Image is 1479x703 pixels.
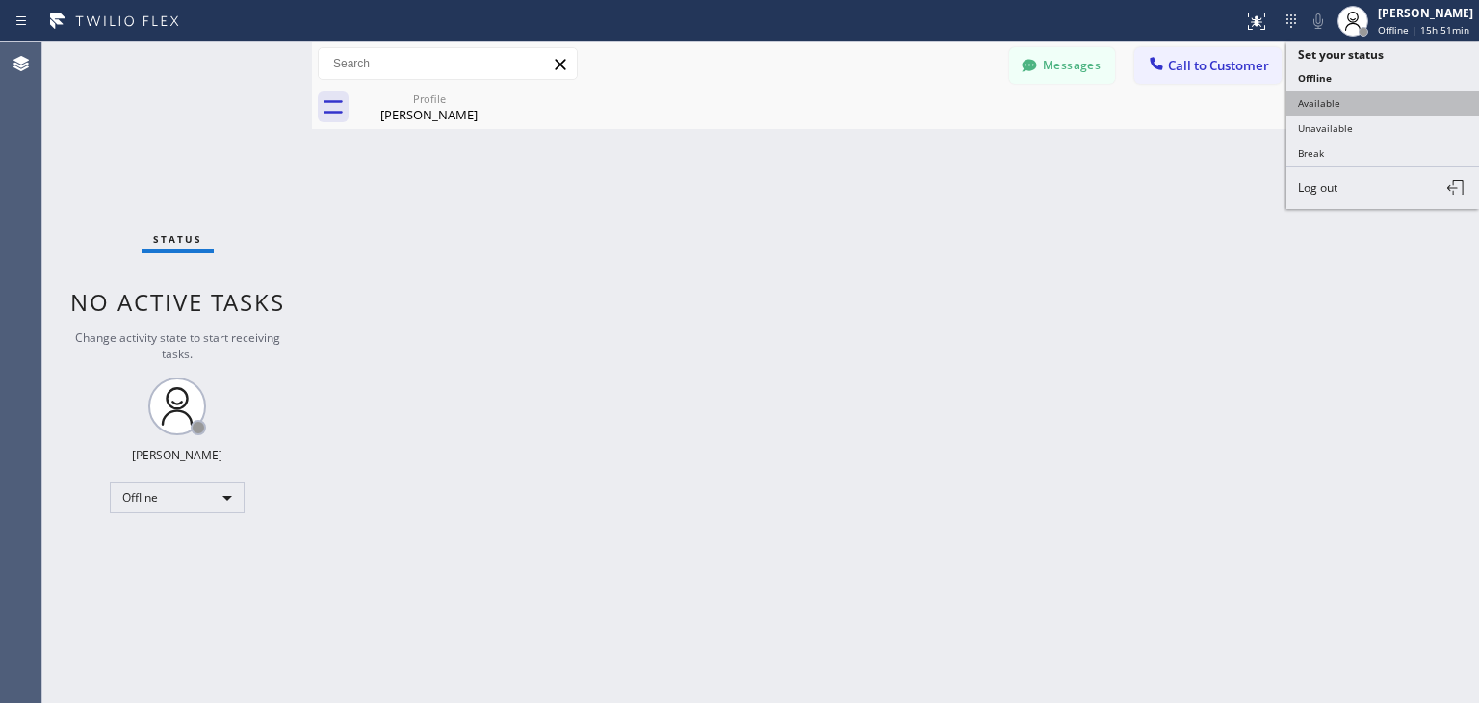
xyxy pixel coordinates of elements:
button: Call to Customer [1134,47,1282,84]
span: Offline | 15h 51min [1378,23,1469,37]
span: No active tasks [70,286,285,318]
div: James Dong [356,86,502,129]
div: [PERSON_NAME] [356,106,502,123]
input: Search [319,48,577,79]
span: Call to Customer [1168,57,1269,74]
div: Offline [110,482,245,513]
button: Mute [1305,8,1332,35]
span: Status [153,232,202,246]
span: Change activity state to start receiving tasks. [75,329,280,362]
div: [PERSON_NAME] [1378,5,1473,21]
button: Messages [1009,47,1115,84]
div: Profile [356,91,502,106]
div: [PERSON_NAME] [132,447,222,463]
